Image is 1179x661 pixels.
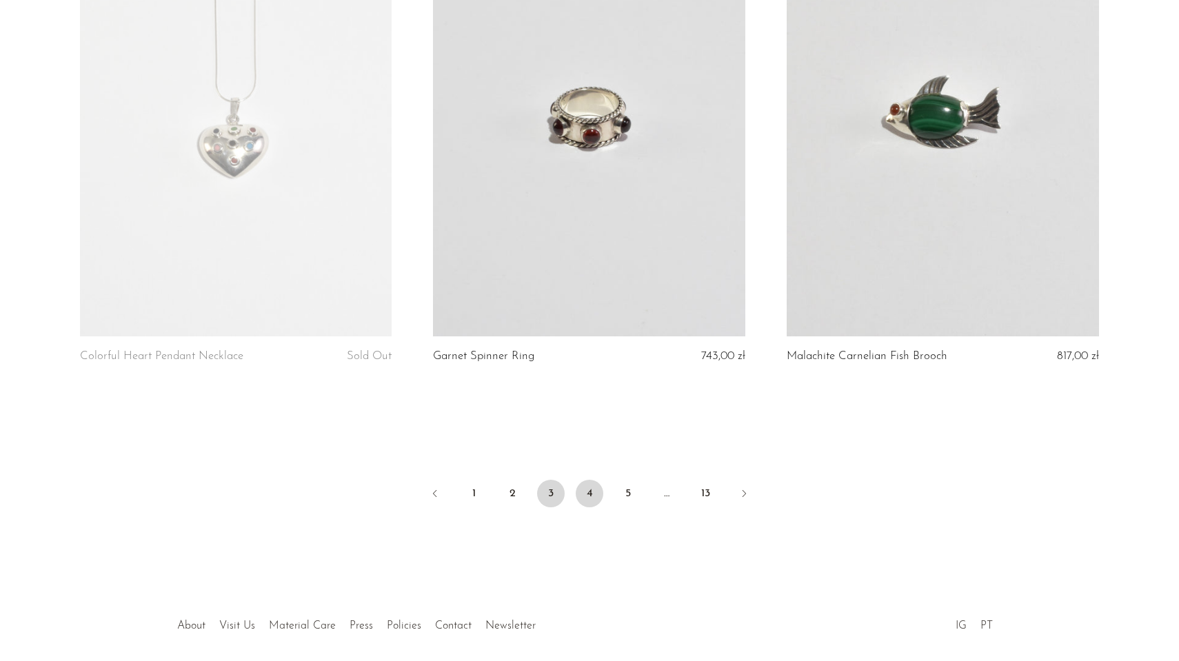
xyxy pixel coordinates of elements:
[387,620,421,631] a: Policies
[980,620,993,631] a: PT
[692,480,719,507] a: 13
[537,480,565,507] span: 3
[460,480,487,507] a: 1
[350,620,373,631] a: Press
[347,350,392,362] span: Sold Out
[421,480,449,510] a: Previous
[269,620,336,631] a: Material Care
[949,609,1000,635] ul: Social Medias
[956,620,967,631] a: IG
[435,620,472,631] a: Contact
[787,350,947,363] a: Malachite Carnelian Fish Brooch
[170,609,543,635] ul: Quick links
[1057,350,1099,362] span: 817,00 zł
[614,480,642,507] a: 5
[433,350,534,363] a: Garnet Spinner Ring
[498,480,526,507] a: 2
[730,480,758,510] a: Next
[177,620,205,631] a: About
[219,620,255,631] a: Visit Us
[576,480,603,507] a: 4
[701,350,745,362] span: 743,00 zł
[653,480,681,507] span: …
[80,350,243,363] a: Colorful Heart Pendant Necklace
